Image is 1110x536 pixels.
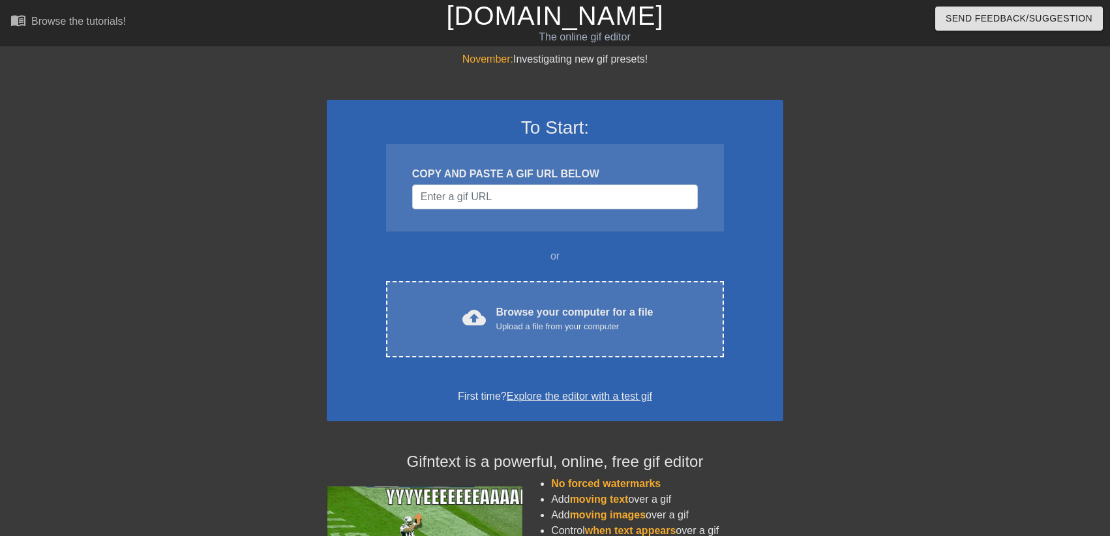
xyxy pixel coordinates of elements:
[327,453,783,471] h4: Gifntext is a powerful, online, free gif editor
[327,52,783,67] div: Investigating new gif presets!
[946,10,1092,27] span: Send Feedback/Suggestion
[344,389,766,404] div: First time?
[446,1,663,30] a: [DOMAIN_NAME]
[31,16,126,27] div: Browse the tutorials!
[412,166,698,182] div: COPY AND PASTE A GIF URL BELOW
[462,306,486,329] span: cloud_upload
[935,7,1103,31] button: Send Feedback/Suggestion
[585,525,676,536] span: when text appears
[412,185,698,209] input: Username
[10,12,26,28] span: menu_book
[570,494,629,505] span: moving text
[361,248,749,264] div: or
[376,29,792,45] div: The online gif editor
[462,53,513,65] span: November:
[551,478,661,489] span: No forced watermarks
[10,12,126,33] a: Browse the tutorials!
[507,391,652,402] a: Explore the editor with a test gif
[344,117,766,139] h3: To Start:
[551,507,783,523] li: Add over a gif
[551,492,783,507] li: Add over a gif
[570,509,646,520] span: moving images
[496,320,653,333] div: Upload a file from your computer
[496,305,653,333] div: Browse your computer for a file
